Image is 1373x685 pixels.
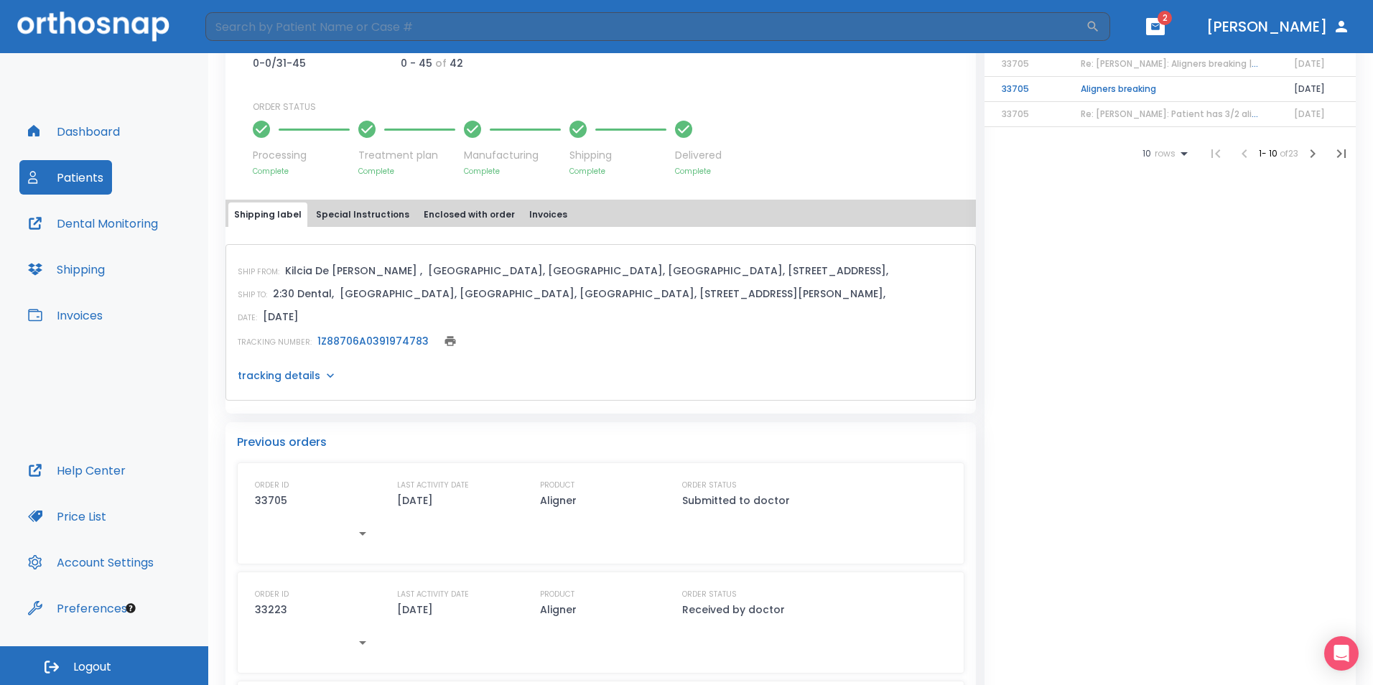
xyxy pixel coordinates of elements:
[205,12,1086,41] input: Search by Patient Name or Case #
[1142,149,1151,159] span: 10
[253,55,311,72] p: 0-0/31-45
[1064,77,1277,102] td: Aligners breaking
[255,588,289,601] p: ORDER ID
[19,160,112,195] button: Patients
[273,285,334,302] p: 2:30 Dental,
[19,298,111,332] button: Invoices
[310,202,415,227] button: Special Instructions
[19,545,162,579] button: Account Settings
[1259,147,1280,159] span: 1 - 10
[238,312,257,325] p: DATE:
[19,252,113,286] button: Shipping
[317,334,429,348] a: 1Z88706A0391974783
[540,479,574,492] p: PRODUCT
[540,588,574,601] p: PRODUCT
[682,492,790,509] p: Submitted to doctor
[540,601,577,618] p: Aligner
[569,148,666,163] p: Shipping
[255,601,287,618] p: 33223
[340,285,885,302] p: [GEOGRAPHIC_DATA], [GEOGRAPHIC_DATA], [GEOGRAPHIC_DATA], [STREET_ADDRESS][PERSON_NAME],
[682,479,737,492] p: ORDER STATUS
[464,166,561,177] p: Complete
[1277,77,1356,102] td: [DATE]
[19,206,167,241] button: Dental Monitoring
[253,101,966,113] p: ORDER STATUS
[73,659,111,675] span: Logout
[1158,11,1172,25] span: 2
[435,55,447,72] p: of
[1294,57,1325,70] span: [DATE]
[255,479,289,492] p: ORDER ID
[428,262,888,279] p: [GEOGRAPHIC_DATA], [GEOGRAPHIC_DATA], [GEOGRAPHIC_DATA], [STREET_ADDRESS],
[523,202,573,227] button: Invoices
[440,331,460,351] button: print
[253,148,350,163] p: Processing
[682,601,785,618] p: Received by doctor
[1002,57,1029,70] span: 33705
[1324,636,1359,671] div: Open Intercom Messenger
[17,11,169,41] img: Orthosnap
[228,202,307,227] button: Shipping label
[358,166,455,177] p: Complete
[1151,149,1176,159] span: rows
[228,202,973,227] div: tabs
[540,492,577,509] p: Aligner
[401,55,432,72] p: 0 - 45
[985,77,1064,102] td: 33705
[464,148,561,163] p: Manufacturing
[19,114,129,149] button: Dashboard
[19,499,115,533] button: Price List
[1002,108,1029,120] span: 33705
[238,266,279,279] p: SHIP FROM:
[1280,147,1298,159] span: of 23
[450,55,463,72] p: 42
[418,202,521,227] button: Enclosed with order
[397,492,433,509] p: [DATE]
[255,492,287,509] p: 33705
[237,434,964,451] p: Previous orders
[1294,108,1325,120] span: [DATE]
[285,262,422,279] p: Kilcia De [PERSON_NAME] ,
[682,588,737,601] p: ORDER STATUS
[675,148,722,163] p: Delivered
[238,289,267,302] p: SHIP TO:
[19,453,134,488] button: Help Center
[397,588,469,601] p: LAST ACTIVITY DATE
[19,591,136,625] button: Preferences
[397,479,469,492] p: LAST ACTIVITY DATE
[569,166,666,177] p: Complete
[1201,14,1356,39] button: [PERSON_NAME]
[238,368,320,383] p: tracking details
[253,166,350,177] p: Complete
[263,308,299,325] p: [DATE]
[397,601,433,618] p: [DATE]
[124,602,137,615] div: Tooltip anchor
[358,148,455,163] p: Treatment plan
[1081,57,1316,70] span: Re: [PERSON_NAME]: Aligners breaking | [12936:33705]
[238,336,312,349] p: TRACKING NUMBER:
[675,166,722,177] p: Complete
